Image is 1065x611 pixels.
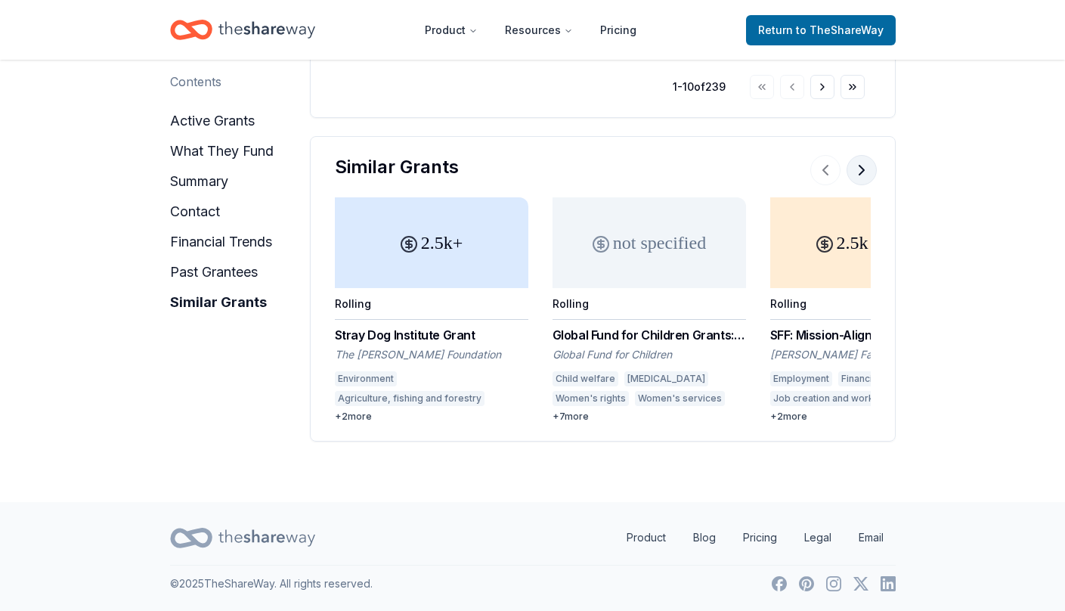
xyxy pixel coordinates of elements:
nav: Main [413,12,649,48]
button: summary [170,169,228,194]
div: Agriculture, fishing and forestry [335,391,485,406]
div: Child welfare [553,371,618,386]
div: SFF: Mission-Aligned Grantmaking - Seed Grants [770,326,964,344]
button: contact [170,200,220,224]
div: Financial services [838,371,924,386]
div: Job creation and workforce development [770,391,964,406]
div: + 7 more [553,411,746,423]
div: 1 - 10 of 239 [673,78,726,96]
span: Return [758,21,884,39]
div: + 2 more [770,411,964,423]
div: The [PERSON_NAME] Foundation [335,347,528,362]
a: Legal [792,523,844,553]
a: Pricing [588,15,649,45]
div: Women's rights [553,391,629,406]
div: Contents [170,73,221,91]
div: Stray Dog Institute Grant [335,326,528,344]
div: Global Fund for Children [553,347,746,362]
button: financial trends [170,230,272,254]
a: Email [847,523,896,553]
div: Employment [770,371,832,386]
button: past grantees [170,260,258,284]
nav: quick links [615,523,896,553]
a: 2.5k+RollingStray Dog Institute GrantThe [PERSON_NAME] FoundationEnvironmentAgriculture, fishing ... [335,197,528,423]
button: Resources [493,15,585,45]
a: 2.5k – 7.5kRollingSFF: Mission-Aligned Grantmaking - Seed Grants[PERSON_NAME] Family FoundationEm... [770,197,964,423]
button: what they fund [170,139,274,163]
span: to TheShareWay [796,23,884,36]
div: [MEDICAL_DATA] [624,371,708,386]
a: Product [615,523,678,553]
div: Similar Grants [335,155,871,179]
a: Pricing [731,523,789,553]
div: Rolling [770,297,806,310]
div: 2.5k+ [335,197,528,288]
div: + 2 more [335,411,528,423]
p: © 2025 TheShareWay. All rights reserved. [170,575,373,593]
a: not specifiedRollingGlobal Fund for Children Grants: Become a PartnerGlobal Fund for ChildrenChil... [553,197,746,423]
div: Environment [335,371,397,386]
button: similar grants [170,290,267,315]
button: Product [413,15,490,45]
a: Blog [681,523,728,553]
div: Global Fund for Children Grants: Become a Partner [553,326,746,344]
a: Home [170,12,315,48]
div: 2.5k – 7.5k [770,197,964,288]
a: Returnto TheShareWay [746,15,896,45]
div: Women's services [635,391,725,406]
div: Rolling [335,297,371,310]
button: active grants [170,109,255,133]
div: [PERSON_NAME] Family Foundation [770,347,964,362]
div: not specified [553,197,746,288]
div: Rolling [553,297,589,310]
